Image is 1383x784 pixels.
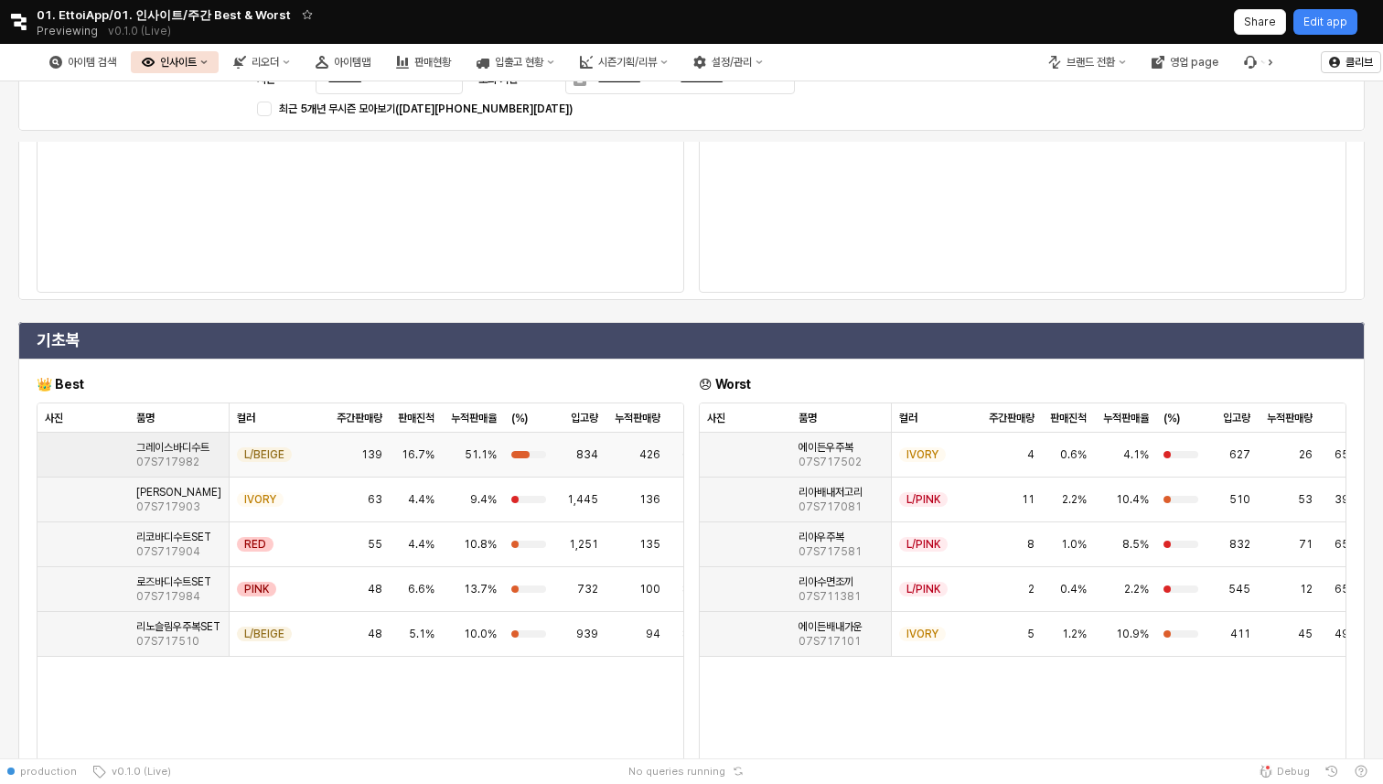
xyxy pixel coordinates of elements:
[1229,492,1250,507] span: 510
[1170,56,1218,69] div: 영업 page
[577,582,598,596] span: 732
[1267,411,1313,425] span: 누적판매량
[20,764,77,779] span: production
[244,627,284,641] span: L/BEIGE
[37,376,684,392] h6: 👑 Best
[1060,582,1087,596] span: 0.4%
[1061,537,1087,552] span: 1.0%
[799,530,844,544] span: 리아우주복
[1062,492,1087,507] span: 2.2%
[136,634,199,649] span: 07S717510
[799,575,853,589] span: 리아수면조끼
[1037,51,1137,73] button: 브랜드 전환
[464,627,497,641] span: 10.0%
[305,51,381,73] button: 아이템맵
[136,575,211,589] span: 로즈바디수트SET
[408,582,434,596] span: 6.6%
[361,447,382,462] span: 139
[1027,447,1035,462] span: 4
[136,440,209,455] span: 그레이스바디수트
[1234,9,1286,35] button: Share app
[1233,51,1279,73] div: Menu item 6
[1335,582,1374,596] span: 65,000
[495,56,543,69] div: 입출고 현황
[799,634,861,649] span: 07S717101
[1335,537,1374,552] span: 65,000
[598,56,657,69] div: 시즌기획/리뷰
[906,537,940,552] span: L/PINK
[136,589,200,604] span: 07S717984
[1277,764,1310,779] span: Debug
[569,51,679,73] div: 시즌기획/리뷰
[136,619,220,634] span: 리노슬림우주복SET
[1124,582,1149,596] span: 2.2%
[38,51,127,73] button: 아이템 검색
[699,376,1346,392] h6: 😞 Worst
[1027,537,1035,552] span: 8
[989,411,1035,425] span: 주간판매량
[639,492,660,507] span: 136
[1122,537,1149,552] span: 8.5%
[385,51,462,73] button: 판매현황
[334,56,370,69] div: 아이템맵
[1303,15,1347,29] p: Edit app
[1163,411,1180,425] span: (%)
[1141,51,1229,73] div: 영업 page
[408,492,434,507] span: 4.4%
[244,582,269,596] span: PINK
[464,582,497,596] span: 13.7%
[567,492,598,507] span: 1,445
[1060,447,1087,462] span: 0.6%
[799,619,863,634] span: 에이든배내가운
[799,544,862,559] span: 07S717581
[1116,627,1149,641] span: 10.9%
[799,455,862,469] span: 07S717502
[1229,447,1250,462] span: 627
[799,589,861,604] span: 07S711381
[131,51,219,73] div: 인사이트
[1335,492,1374,507] span: 39,000
[729,766,747,777] button: Reset app state
[906,447,938,462] span: IVORY
[1335,627,1374,641] span: 49,000
[68,56,116,69] div: 아이템 검색
[799,499,862,514] span: 07S717081
[1346,758,1376,784] button: Help
[628,764,725,779] span: No queries running
[646,627,660,641] span: 94
[1298,492,1313,507] span: 53
[576,447,598,462] span: 834
[615,411,660,425] span: 누적판매량
[465,447,497,462] span: 51.1%
[639,447,660,462] span: 426
[279,102,573,115] span: 최근 5개년 무시즌 모아보기([DATE][PHONE_NUMBER][DATE])
[639,537,660,552] span: 135
[799,440,853,455] span: 에이든우주복
[1050,411,1087,425] span: 판매진척
[682,627,722,641] span: 89,000
[1230,627,1250,641] span: 411
[37,22,98,40] span: Previewing
[136,411,155,425] span: 품명
[799,485,863,499] span: 리아배내저고리
[466,51,565,73] button: 입출고 현황
[1067,56,1115,69] div: 브랜드 전환
[368,627,382,641] span: 48
[84,758,178,784] button: v0.1.0 (Live)
[899,411,917,425] span: 컬러
[569,537,598,552] span: 1,251
[1062,627,1087,641] span: 1.2%
[707,411,725,425] span: 사진
[1251,758,1317,784] button: Debug
[470,492,497,507] span: 9.4%
[237,411,255,425] span: 컬러
[222,51,301,73] button: 리오더
[244,447,284,462] span: L/BEIGE
[906,582,940,596] span: L/PINK
[136,530,211,544] span: 리코바디수트SET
